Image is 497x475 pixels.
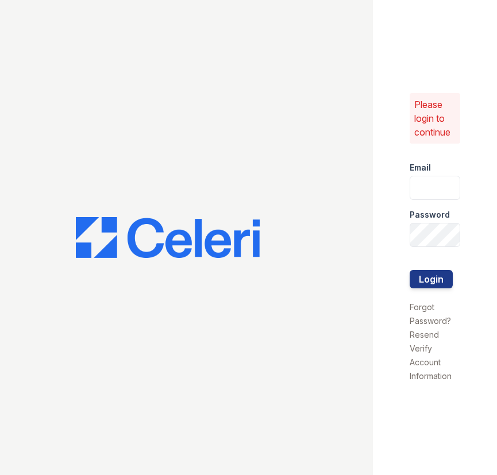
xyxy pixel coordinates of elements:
a: Forgot Password? [410,302,451,326]
label: Email [410,162,431,173]
a: Resend Verify Account Information [410,330,452,381]
p: Please login to continue [414,98,456,139]
button: Login [410,270,453,288]
img: CE_Logo_Blue-a8612792a0a2168367f1c8372b55b34899dd931a85d93a1a3d3e32e68fde9ad4.png [76,217,260,258]
label: Password [410,209,450,221]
